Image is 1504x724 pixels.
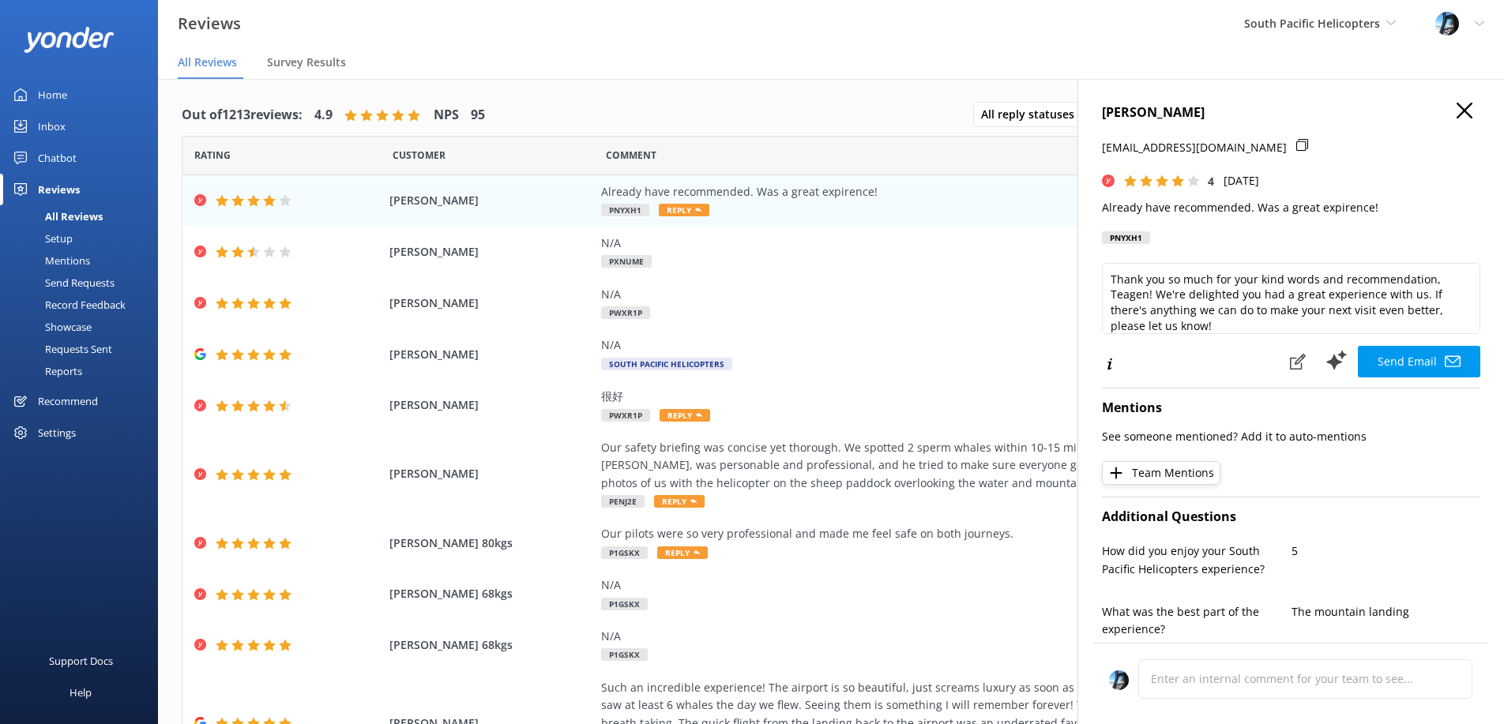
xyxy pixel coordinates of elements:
p: 5 [1292,542,1481,560]
a: All Reviews [9,205,158,227]
div: Already have recommended. Was a great expirence! [601,183,1320,201]
span: [PERSON_NAME] [389,396,592,414]
h4: Out of 1213 reviews: [182,105,303,126]
span: Date [194,148,231,163]
span: All Reviews [178,54,237,70]
a: Setup [9,227,158,249]
div: PNYXH1 [1102,231,1150,244]
span: [PERSON_NAME] 80kgs [389,535,592,552]
button: Team Mentions [1102,461,1220,485]
a: Requests Sent [9,338,158,360]
div: N/A [601,336,1320,354]
span: P1GSKX [601,648,648,661]
span: Question [606,148,656,163]
span: [PERSON_NAME] [389,346,592,363]
h4: 4.9 [314,105,333,126]
h4: NPS [434,105,459,126]
a: Mentions [9,249,158,272]
div: Chatbot [38,142,77,174]
div: Record Feedback [9,294,126,316]
h4: Mentions [1102,398,1480,418]
img: yonder-white-logo.png [24,27,115,53]
div: Showcase [9,316,92,338]
span: PWXR1P [601,409,650,422]
p: [EMAIL_ADDRESS][DOMAIN_NAME] [1102,139,1287,156]
span: Date [393,148,446,163]
span: [PERSON_NAME] [389,465,592,482]
h4: 95 [471,105,485,126]
div: Settings [38,417,76,448]
p: [DATE] [1224,172,1259,189]
a: Record Feedback [9,294,158,316]
p: See someone mentioned? Add it to auto-mentions [1102,428,1480,445]
a: Send Requests [9,272,158,294]
div: N/A [601,628,1320,645]
span: PNYXH1 [601,204,649,216]
h3: Reviews [178,11,241,36]
div: Home [38,79,67,111]
div: Setup [9,227,73,249]
span: Reply [660,409,710,422]
img: 145-1635463833.jpg [1435,12,1459,36]
div: Inbox [38,111,66,142]
span: 4 [1208,174,1214,189]
span: Reply [654,495,705,508]
p: The mountain landing [1292,603,1481,621]
textarea: Thank you so much for your kind words and recommendation, Teagen! We're delighted you had a great... [1102,263,1480,334]
p: Already have recommended. Was a great expirence! [1102,199,1480,216]
span: Reply [657,546,708,559]
span: [PERSON_NAME] 68kgs [389,636,592,654]
div: N/A [601,234,1320,252]
span: PXNUME [601,255,652,268]
a: Reports [9,360,158,382]
span: P1GSKX [601,546,648,559]
div: N/A [601,286,1320,303]
span: Reply [659,204,709,216]
div: Help [70,677,92,708]
div: Mentions [9,249,90,272]
div: Reports [9,360,82,382]
p: What was the best part of the experience? [1102,603,1292,639]
span: PENJ2E [601,495,645,508]
a: Showcase [9,316,158,338]
div: All Reviews [9,205,103,227]
div: Support Docs [49,645,113,677]
span: South Pacific Helicopters [1244,16,1380,31]
div: Send Requests [9,272,115,294]
span: [PERSON_NAME] [389,294,592,312]
div: Recommend [38,385,98,417]
span: P1GSKX [601,598,648,610]
span: All reply statuses [981,106,1084,123]
span: Survey Results [267,54,346,70]
span: [PERSON_NAME] [389,243,592,261]
div: 很好 [601,388,1320,405]
span: [PERSON_NAME] [389,192,592,209]
div: Requests Sent [9,338,112,360]
span: [PERSON_NAME] 68kgs [389,585,592,602]
div: Reviews [38,174,80,205]
p: How did you enjoy your South Pacific Helicopters experience? [1102,542,1292,578]
h4: [PERSON_NAME] [1102,103,1480,123]
span: PWXR1P [601,306,650,319]
div: Our pilots were so very professional and made me feel safe on both journeys. [601,525,1320,542]
div: N/A [601,576,1320,594]
span: South Pacific Helicopters [601,358,732,370]
h4: Additional Questions [1102,507,1480,527]
img: 145-1635463833.jpg [1109,670,1129,690]
button: Send Email [1358,346,1480,377]
button: Close [1457,103,1472,120]
div: Our safety briefing was concise yet thorough. We spotted 2 sperm whales within 10-15 min of start... [601,439,1320,492]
